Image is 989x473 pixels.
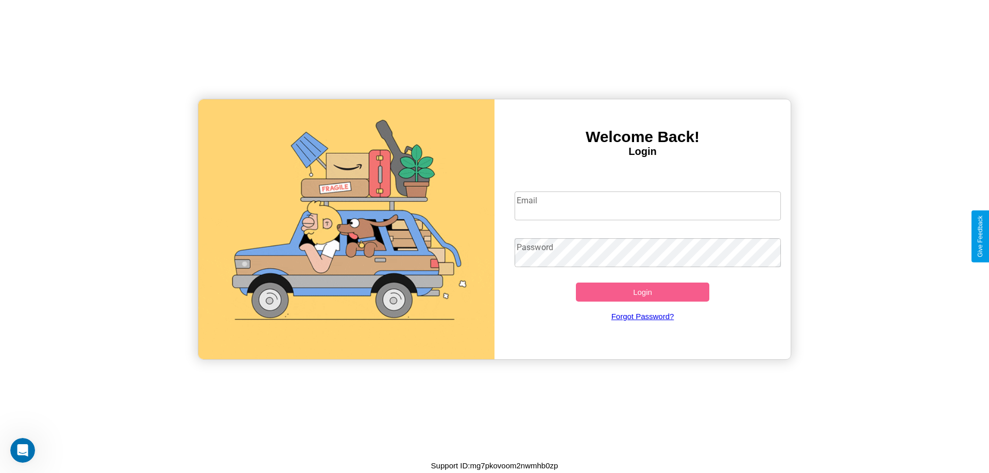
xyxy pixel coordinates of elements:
button: Login [576,283,709,302]
h3: Welcome Back! [494,128,791,146]
a: Forgot Password? [509,302,776,331]
img: gif [198,99,494,359]
div: Give Feedback [977,216,984,257]
iframe: Intercom live chat [10,438,35,463]
p: Support ID: mg7pkovoom2nwmhb0zp [431,459,558,472]
h4: Login [494,146,791,157]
